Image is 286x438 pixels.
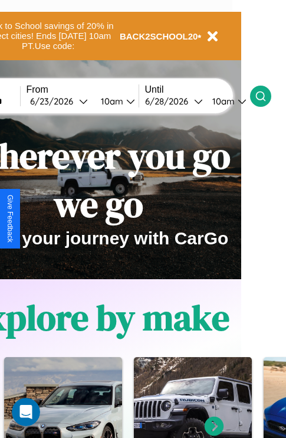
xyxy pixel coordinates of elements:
div: Give Feedback [6,195,14,243]
button: 10am [203,95,250,107]
button: 6/23/2026 [27,95,91,107]
div: 6 / 28 / 2026 [145,96,194,107]
label: Until [145,84,250,95]
div: 6 / 23 / 2026 [30,96,79,107]
iframe: Intercom live chat [12,398,40,426]
label: From [27,84,139,95]
div: 10am [206,96,238,107]
button: 10am [91,95,139,107]
b: BACK2SCHOOL20 [120,31,198,41]
div: 10am [95,96,126,107]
